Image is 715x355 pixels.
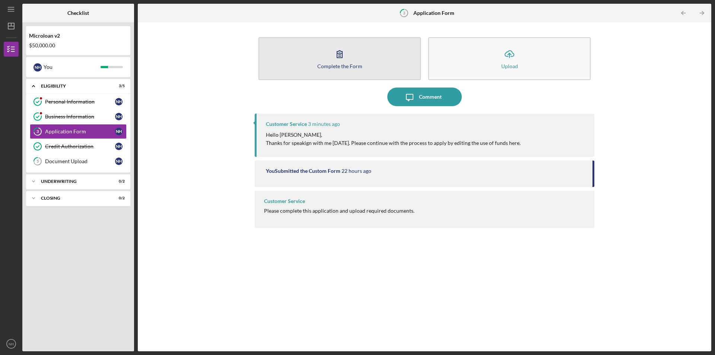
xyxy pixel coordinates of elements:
a: 3Application FormNH [30,124,127,139]
p: Hello [PERSON_NAME], [266,131,521,139]
div: Business Information [45,114,115,120]
div: N H [115,158,123,165]
div: You Submitted the Custom Form [266,168,340,174]
div: 0 / 2 [111,196,125,200]
tspan: 5 [36,159,39,164]
div: Comment [419,88,442,106]
tspan: 3 [403,10,405,15]
a: Business InformationNH [30,109,127,124]
text: NH [9,342,14,346]
a: 5Document UploadNH [30,154,127,169]
div: Complete the Form [317,63,362,69]
div: 3 / 5 [111,84,125,88]
tspan: 3 [36,129,39,134]
div: N H [34,63,42,72]
a: Credit AuthorizationNH [30,139,127,154]
button: Complete the Form [258,37,421,80]
div: Document Upload [45,158,115,164]
b: Application Form [413,10,454,16]
div: Customer Service [264,198,305,204]
div: Underwriting [41,179,106,184]
div: $50,000.00 [29,42,127,48]
p: Thanks for speakign with me [DATE]. Please continue with the process to apply by editing the use ... [266,139,521,147]
div: N H [115,143,123,150]
time: 2025-09-25 17:53 [308,121,340,127]
div: Eligibility [41,84,106,88]
div: You [44,61,101,73]
div: N H [115,128,123,135]
div: Please complete this application and upload required documents. [264,208,414,214]
div: Microloan v2 [29,33,127,39]
div: Personal Information [45,99,115,105]
button: NH [4,336,19,351]
div: Application Form [45,129,115,134]
div: N H [115,98,123,105]
div: N H [115,113,123,120]
b: Checklist [67,10,89,16]
button: Upload [428,37,591,80]
div: Credit Authorization [45,143,115,149]
time: 2025-09-24 19:45 [341,168,371,174]
a: Personal InformationNH [30,94,127,109]
button: Comment [387,88,462,106]
div: Closing [41,196,106,200]
div: 0 / 2 [111,179,125,184]
div: Customer Service [266,121,307,127]
div: Upload [501,63,518,69]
